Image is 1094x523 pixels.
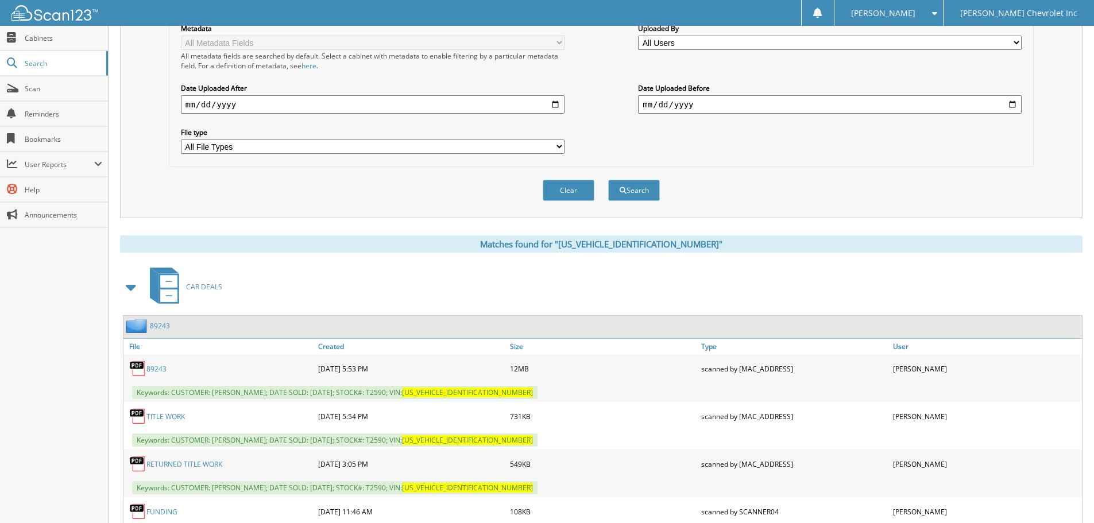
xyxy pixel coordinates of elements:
a: 89243 [146,364,167,374]
a: Size [507,339,699,354]
span: Search [25,59,100,68]
img: PDF.png [129,408,146,425]
img: PDF.png [129,360,146,377]
div: scanned by [MAC_ADDRESS] [698,452,890,475]
span: Announcements [25,210,102,220]
label: Date Uploaded Before [638,83,1022,93]
iframe: Chat Widget [1037,468,1094,523]
span: [US_VEHICLE_IDENTIFICATION_NUMBER] [402,435,533,445]
span: Cabinets [25,33,102,43]
div: [PERSON_NAME] [890,452,1082,475]
div: [DATE] 5:53 PM [315,357,507,380]
span: Help [25,185,102,195]
input: start [181,95,565,114]
img: scan123-logo-white.svg [11,5,98,21]
div: 12MB [507,357,699,380]
div: 108KB [507,500,699,523]
a: User [890,339,1082,354]
a: here [301,61,316,71]
div: [DATE] 11:46 AM [315,500,507,523]
a: 89243 [150,321,170,331]
input: end [638,95,1022,114]
div: scanned by SCANNER04 [698,500,890,523]
label: Metadata [181,24,565,33]
a: TITLE WORK [146,412,185,421]
button: Clear [543,180,594,201]
div: [DATE] 5:54 PM [315,405,507,428]
label: Uploaded By [638,24,1022,33]
span: Scan [25,84,102,94]
label: File type [181,127,565,137]
label: Date Uploaded After [181,83,565,93]
div: 549KB [507,452,699,475]
div: All metadata fields are searched by default. Select a cabinet with metadata to enable filtering b... [181,51,565,71]
span: User Reports [25,160,94,169]
span: Bookmarks [25,134,102,144]
div: [PERSON_NAME] [890,357,1082,380]
a: Created [315,339,507,354]
span: Keywords: CUSTOMER: [PERSON_NAME]; DATE SOLD: [DATE]; STOCK#: T2590; VIN: [132,481,538,494]
div: 731KB [507,405,699,428]
div: scanned by [MAC_ADDRESS] [698,405,890,428]
span: Keywords: CUSTOMER: [PERSON_NAME]; DATE SOLD: [DATE]; STOCK#: T2590; VIN: [132,433,538,447]
a: CAR DEALS [143,264,222,309]
a: RETURNED TITLE WORK [146,459,222,469]
span: [US_VEHICLE_IDENTIFICATION_NUMBER] [402,483,533,493]
div: scanned by [MAC_ADDRESS] [698,357,890,380]
span: Keywords: CUSTOMER: [PERSON_NAME]; DATE SOLD: [DATE]; STOCK#: T2590; VIN: [132,386,538,399]
a: FUNDING [146,507,177,517]
div: [DATE] 3:05 PM [315,452,507,475]
img: folder2.png [126,319,150,333]
span: Reminders [25,109,102,119]
a: File [123,339,315,354]
img: PDF.png [129,503,146,520]
button: Search [608,180,660,201]
div: Matches found for "[US_VEHICLE_IDENTIFICATION_NUMBER]" [120,235,1083,253]
img: PDF.png [129,455,146,472]
div: [PERSON_NAME] [890,500,1082,523]
div: [PERSON_NAME] [890,405,1082,428]
span: [PERSON_NAME] [851,10,915,17]
span: [PERSON_NAME] Chevrolet Inc [960,10,1077,17]
span: CAR DEALS [186,282,222,292]
a: Type [698,339,890,354]
span: [US_VEHICLE_IDENTIFICATION_NUMBER] [402,388,533,397]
